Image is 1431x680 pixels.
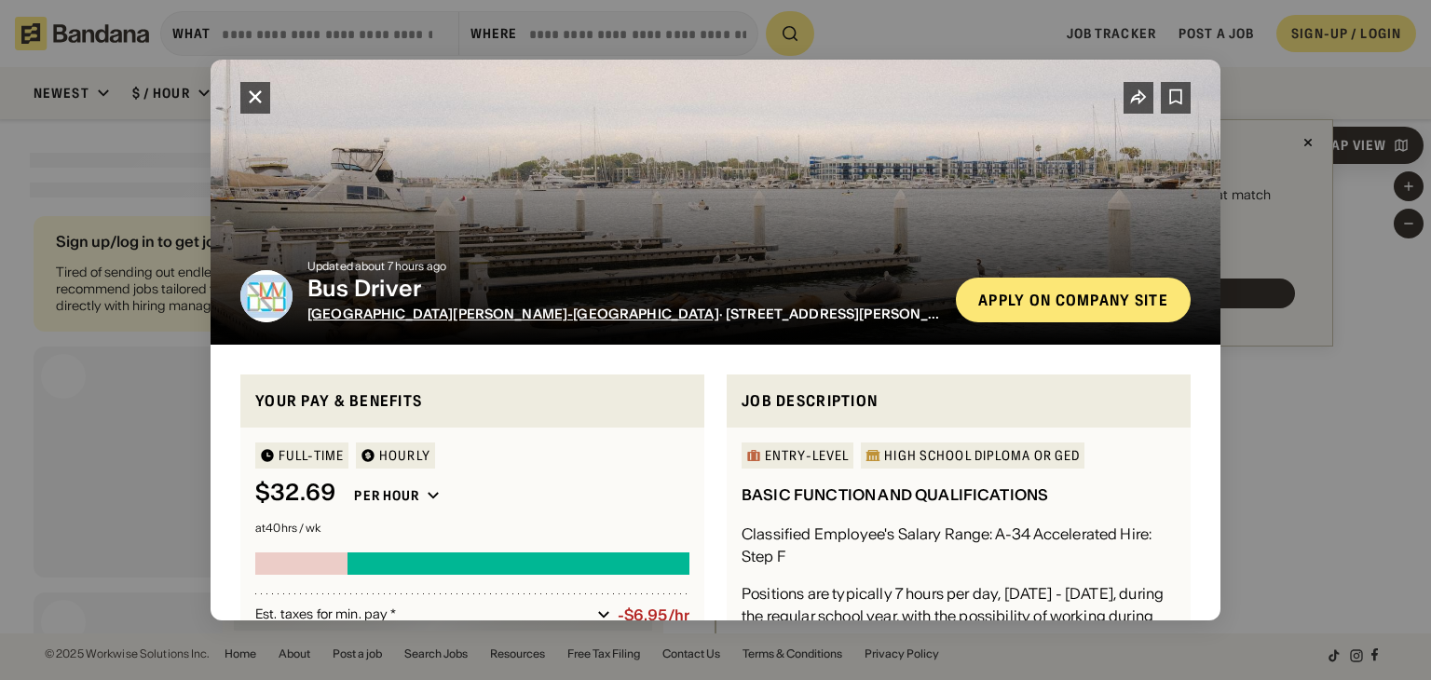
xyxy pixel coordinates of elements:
[618,606,689,624] div: -$6.95/hr
[240,270,293,322] img: Santa Monica-Malibu Unified School District logo
[742,582,1176,649] div: Positions are typically 7 hours per day, [DATE] - [DATE], during the regular school year, with th...
[742,523,1176,567] div: Classified Employee's Salary Range: A-34 Accelerated Hire: Step F
[978,292,1168,307] div: Apply on company site
[742,389,1176,413] div: Job Description
[255,389,689,413] div: Your pay & benefits
[354,487,419,504] div: Per hour
[307,261,941,272] div: Updated about 7 hours ago
[307,306,941,322] div: · [STREET_ADDRESS][PERSON_NAME][PERSON_NAME]
[884,449,1080,462] div: High School Diploma or GED
[765,449,849,462] div: Entry-Level
[255,605,590,624] div: Est. taxes for min. pay *
[255,480,335,507] div: $ 32.69
[279,449,344,462] div: Full-time
[255,523,689,534] div: at 40 hrs / wk
[307,306,719,322] a: [GEOGRAPHIC_DATA][PERSON_NAME]-[GEOGRAPHIC_DATA]
[742,485,1048,504] div: BASIC FUNCTION AND QUALIFICATIONS
[307,276,941,303] div: Bus Driver
[379,449,430,462] div: HOURLY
